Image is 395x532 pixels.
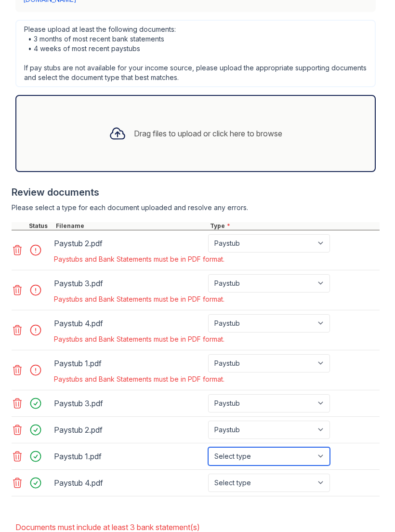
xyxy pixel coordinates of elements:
div: Please upload at least the following documents: • 3 months of most recent bank statements • 4 wee... [15,20,376,87]
div: Review documents [12,186,380,199]
div: Paystubs and Bank Statements must be in PDF format. [54,294,332,304]
div: Filename [54,222,208,230]
div: Paystub 1.pdf [54,449,204,464]
div: Please select a type for each document uploaded and resolve any errors. [12,203,380,213]
div: Paystubs and Bank Statements must be in PDF format. [54,374,332,384]
div: Drag files to upload or click here to browse [134,128,282,139]
div: Paystub 3.pdf [54,276,204,291]
div: Paystub 4.pdf [54,316,204,331]
div: Paystub 4.pdf [54,475,204,491]
div: Paystub 2.pdf [54,236,204,251]
div: Paystubs and Bank Statements must be in PDF format. [54,334,332,344]
div: Type [208,222,380,230]
div: Status [27,222,54,230]
div: Paystub 1.pdf [54,356,204,371]
div: Paystub 3.pdf [54,396,204,411]
div: Paystub 2.pdf [54,422,204,438]
div: Paystubs and Bank Statements must be in PDF format. [54,254,332,264]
